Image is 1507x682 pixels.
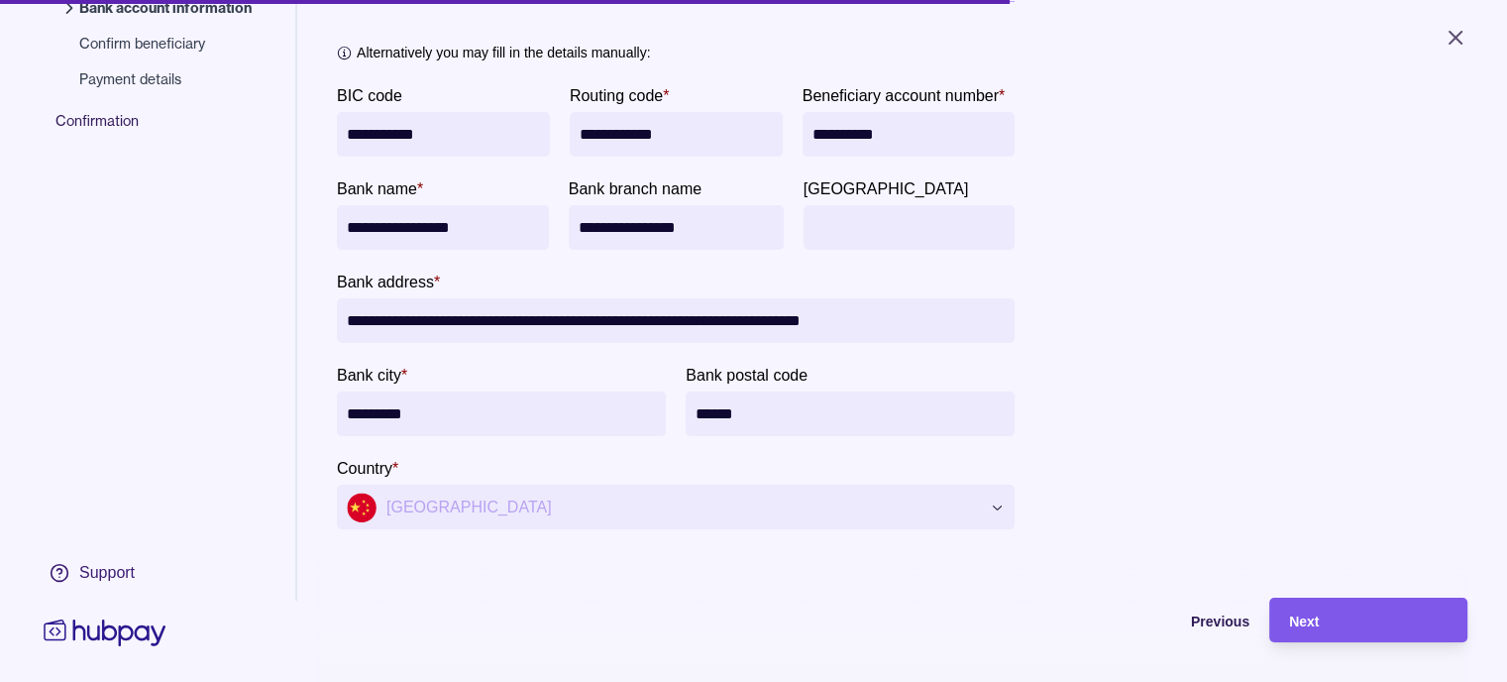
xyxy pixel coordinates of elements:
[55,111,271,147] span: Confirmation
[696,392,1005,436] input: Bank postal code
[580,112,773,157] input: Routing code
[337,363,407,387] label: Bank city
[40,552,170,594] a: Support
[347,112,540,157] input: BIC code
[579,205,774,250] input: Bank branch name
[1191,614,1249,629] span: Previous
[812,112,1006,157] input: Beneficiary account number
[570,87,663,104] p: Routing code
[357,42,650,63] p: Alternatively you may fill in the details manually:
[337,270,440,293] label: Bank address
[337,83,402,107] label: BIC code
[804,176,969,200] label: Bank province
[569,180,701,197] p: Bank branch name
[569,176,701,200] label: Bank branch name
[347,392,656,436] input: Bank city
[337,367,401,384] p: Bank city
[1269,598,1467,642] button: Next
[803,83,1006,107] label: Beneficiary account number
[337,460,392,477] p: Country
[337,176,423,200] label: Bank name
[337,180,417,197] p: Bank name
[337,87,402,104] p: BIC code
[347,205,539,250] input: bankName
[1051,598,1249,642] button: Previous
[79,69,252,89] span: Payment details
[803,87,999,104] p: Beneficiary account number
[79,562,135,584] div: Support
[570,83,670,107] label: Routing code
[686,363,807,387] label: Bank postal code
[347,298,1005,343] input: Bank address
[79,34,252,54] span: Confirm beneficiary
[804,180,969,197] p: [GEOGRAPHIC_DATA]
[1289,614,1319,629] span: Next
[337,456,398,480] label: Country
[686,367,807,384] p: Bank postal code
[813,205,1006,250] input: Bank province
[1420,16,1491,59] button: Close
[337,274,434,290] p: Bank address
